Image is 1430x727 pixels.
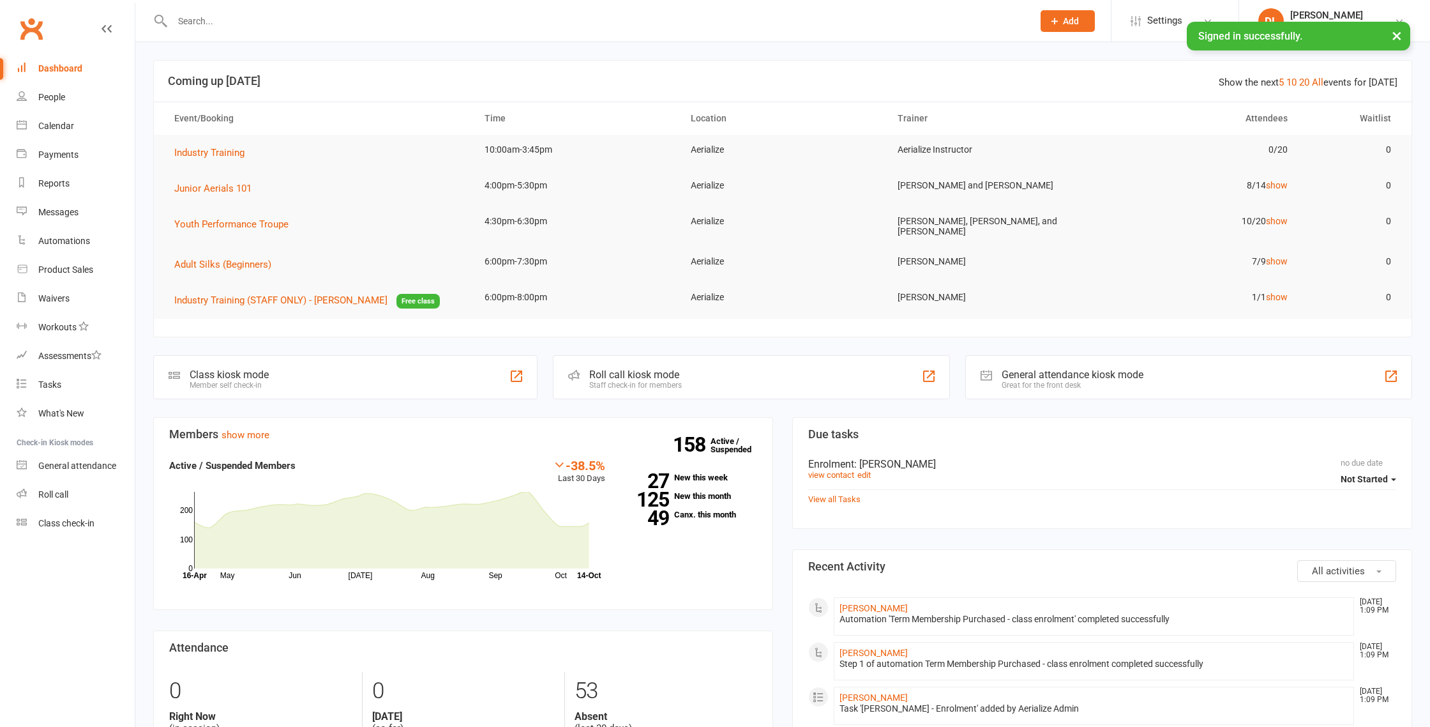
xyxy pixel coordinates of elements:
[1092,206,1299,236] td: 10/20
[473,102,680,135] th: Time
[679,135,886,165] td: Aerialize
[169,710,352,723] strong: Right Now
[886,206,1093,247] td: [PERSON_NAME], [PERSON_NAME], and [PERSON_NAME]
[372,672,555,710] div: 0
[17,480,135,509] a: Roll call
[624,471,669,491] strong: 27
[673,435,711,454] strong: 158
[473,135,680,165] td: 10:00am-3:45pm
[1041,10,1095,32] button: Add
[38,121,74,131] div: Calendar
[886,171,1093,201] td: [PERSON_NAME] and [PERSON_NAME]
[38,264,93,275] div: Product Sales
[1312,565,1365,577] span: All activities
[1353,687,1396,704] time: [DATE] 1:09 PM
[17,509,135,538] a: Class kiosk mode
[1341,468,1396,491] button: Not Started
[38,236,90,246] div: Automations
[1353,598,1396,615] time: [DATE] 1:09 PM
[38,351,102,361] div: Assessments
[17,342,135,371] a: Assessments
[808,428,1396,441] h3: Due tasks
[854,458,936,470] span: : [PERSON_NAME]
[190,381,269,390] div: Member self check-in
[473,247,680,277] td: 6:00pm-7:30pm
[589,381,682,390] div: Staff check-in for members
[1092,247,1299,277] td: 7/9
[886,135,1093,165] td: Aerialize Instructor
[1258,8,1284,34] div: DL
[886,247,1093,277] td: [PERSON_NAME]
[624,510,757,519] a: 49Canx. this month
[839,648,908,658] a: [PERSON_NAME]
[38,293,70,303] div: Waivers
[679,247,886,277] td: Aerialize
[38,207,79,217] div: Messages
[17,371,135,399] a: Tasks
[169,428,757,441] h3: Members
[553,458,605,486] div: Last 30 Days
[17,198,135,227] a: Messages
[808,470,854,480] a: view contact
[38,63,82,73] div: Dashboard
[174,217,297,232] button: Youth Performance Troupe
[1299,206,1403,236] td: 0
[575,672,757,710] div: 53
[1279,77,1284,88] a: 5
[839,659,1348,670] div: Step 1 of automation Term Membership Purchased - class enrolment completed successfully
[624,490,669,509] strong: 125
[1385,22,1408,49] button: ×
[808,494,861,504] a: View all Tasks
[1353,643,1396,659] time: [DATE] 1:09 PM
[1290,10,1363,21] div: [PERSON_NAME]
[1147,6,1182,35] span: Settings
[1299,77,1309,88] a: 20
[17,284,135,313] a: Waivers
[168,75,1397,88] h3: Coming up [DATE]
[711,427,767,463] a: 158Active / Suspended
[839,703,1348,714] div: Task '[PERSON_NAME] - Enrolment' added by Aerialize Admin
[1092,282,1299,312] td: 1/1
[1266,292,1288,302] a: show
[473,282,680,312] td: 6:00pm-8:00pm
[190,369,269,381] div: Class kiosk mode
[624,473,757,482] a: 27New this week
[886,102,1093,135] th: Trainer
[17,54,135,83] a: Dashboard
[839,614,1348,625] div: Automation 'Term Membership Purchased - class enrolment' completed successfully
[174,259,271,270] span: Adult Silks (Beginners)
[575,710,757,723] strong: Absent
[679,102,886,135] th: Location
[38,379,61,390] div: Tasks
[174,181,260,196] button: Junior Aerials 101
[1198,30,1302,42] span: Signed in successfully.
[174,293,440,309] button: Industry Training (STAFF ONLY) - [PERSON_NAME]Free class
[169,672,352,710] div: 0
[1266,180,1288,190] a: show
[679,206,886,236] td: Aerialize
[839,693,908,703] a: [PERSON_NAME]
[17,141,135,169] a: Payments
[1290,21,1363,33] div: Aerialize
[1002,381,1143,390] div: Great for the front desk
[163,102,473,135] th: Event/Booking
[808,560,1396,573] h3: Recent Activity
[1299,247,1403,277] td: 0
[174,295,388,306] span: Industry Training (STAFF ONLY) - [PERSON_NAME]
[174,218,289,230] span: Youth Performance Troupe
[17,452,135,480] a: General attendance kiosk mode
[17,313,135,342] a: Workouts
[839,603,908,613] a: [PERSON_NAME]
[1299,282,1403,312] td: 0
[553,458,605,472] div: -38.5%
[38,149,79,160] div: Payments
[174,147,245,158] span: Industry Training
[1219,75,1397,90] div: Show the next events for [DATE]
[1092,135,1299,165] td: 0/20
[808,458,1396,470] div: Enrolment
[624,492,757,500] a: 125New this month
[1286,77,1297,88] a: 10
[1341,474,1388,484] span: Not Started
[222,429,269,441] a: show more
[1299,102,1403,135] th: Waitlist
